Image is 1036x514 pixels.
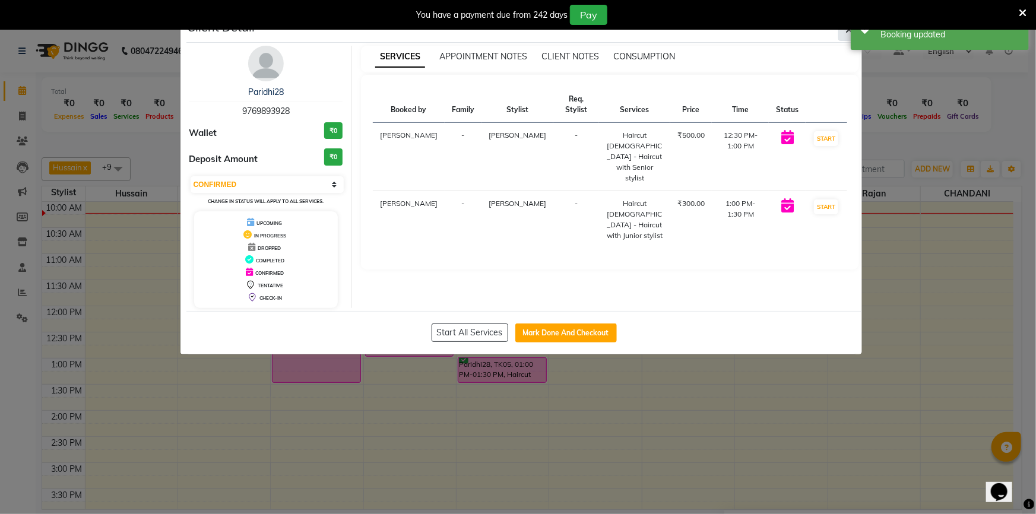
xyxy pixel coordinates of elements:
[769,87,806,123] th: Status
[416,9,568,21] div: You have a payment due from 242 days
[712,87,769,123] th: Time
[541,51,599,62] span: CLIENT NOTES
[489,199,546,208] span: [PERSON_NAME]
[324,122,343,139] h3: ₹0
[606,198,663,241] div: Haircut [DEMOGRAPHIC_DATA] - Haircut with Junior stylist
[189,153,258,166] span: Deposit Amount
[445,123,481,191] td: -
[373,87,445,123] th: Booked by
[670,87,712,123] th: Price
[489,131,546,139] span: [PERSON_NAME]
[814,131,838,146] button: START
[712,191,769,249] td: 1:00 PM-1:30 PM
[814,199,838,214] button: START
[189,126,217,140] span: Wallet
[613,51,675,62] span: CONSUMPTION
[553,123,599,191] td: -
[254,233,286,239] span: IN PROGRESS
[373,191,445,249] td: [PERSON_NAME]
[677,198,705,209] div: ₹300.00
[256,220,282,226] span: UPCOMING
[208,198,324,204] small: Change in status will apply to all services.
[373,123,445,191] td: [PERSON_NAME]
[570,5,607,25] button: Pay
[481,87,553,123] th: Stylist
[677,130,705,141] div: ₹500.00
[439,51,527,62] span: APPOINTMENT NOTES
[375,46,425,68] span: SERVICES
[553,191,599,249] td: -
[259,295,282,301] span: CHECK-IN
[553,87,599,123] th: Req. Stylist
[432,323,508,342] button: Start All Services
[445,87,481,123] th: Family
[258,245,281,251] span: DROPPED
[248,87,284,97] a: Paridhi28
[255,270,284,276] span: CONFIRMED
[324,148,343,166] h3: ₹0
[242,106,290,116] span: 9769893928
[258,283,283,288] span: TENTATIVE
[880,28,1020,41] div: Booking updated
[248,46,284,81] img: avatar
[599,87,670,123] th: Services
[256,258,284,264] span: COMPLETED
[712,123,769,191] td: 12:30 PM-1:00 PM
[445,191,481,249] td: -
[986,467,1024,502] iframe: chat widget
[606,130,663,183] div: Haircut [DEMOGRAPHIC_DATA] - Haircut with Senior stylist
[515,323,617,342] button: Mark Done And Checkout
